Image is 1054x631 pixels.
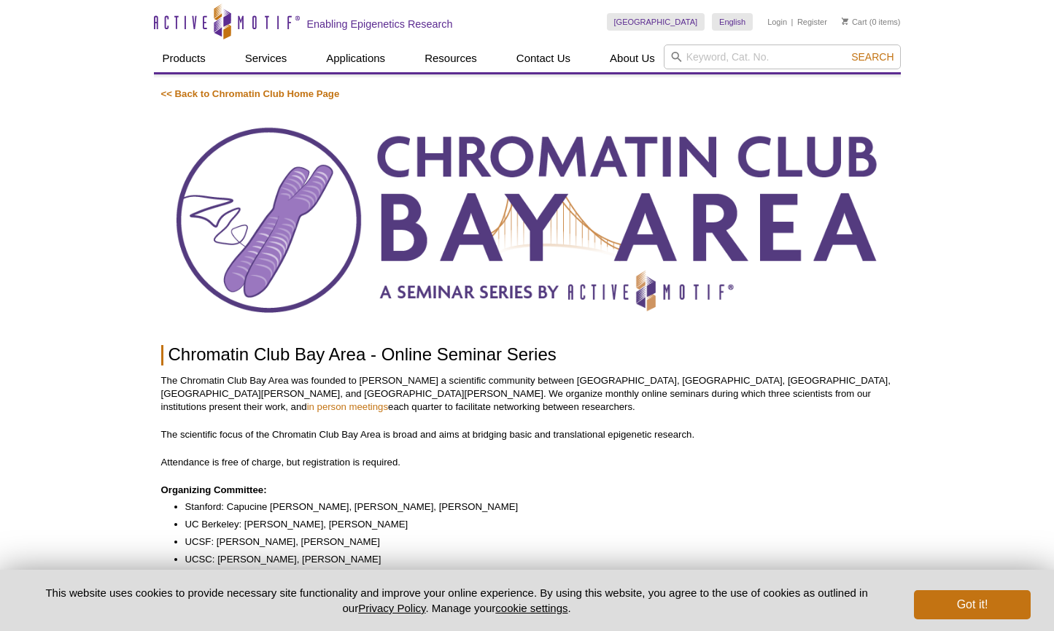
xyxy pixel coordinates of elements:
[185,500,879,514] li: Stanford: Capucine [PERSON_NAME], [PERSON_NAME], [PERSON_NAME]
[601,44,664,72] a: About Us
[416,44,486,72] a: Resources
[307,18,453,31] h2: Enabling Epigenetics Research
[508,44,579,72] a: Contact Us
[842,13,901,31] li: (0 items)
[842,18,848,25] img: Your Cart
[236,44,296,72] a: Services
[664,44,901,69] input: Keyword, Cat. No.
[307,401,388,412] a: in person meetings
[358,602,425,614] a: Privacy Policy
[161,345,894,366] h1: Chromatin Club Bay Area ‐ Online Seminar Series
[161,484,267,495] strong: Organizing Committee:
[767,17,787,27] a: Login
[842,17,867,27] a: Cart
[495,602,567,614] button: cookie settings
[607,13,705,31] a: [GEOGRAPHIC_DATA]
[161,374,894,414] p: The Chromatin Club Bay Area was founded to [PERSON_NAME] a scientific community between [GEOGRAPH...
[847,50,898,63] button: Search
[161,428,894,441] p: The scientific focus of the Chromatin Club Bay Area is broad and aims at bridging basic and trans...
[185,553,879,566] li: UCSC: [PERSON_NAME], [PERSON_NAME]
[851,51,894,63] span: Search
[161,456,894,469] p: Attendance is free of charge, but registration is required.
[185,535,879,549] li: UCSF: [PERSON_NAME], [PERSON_NAME]
[797,17,827,27] a: Register
[161,115,894,327] img: Chromatin Club Bay Area Seminar Series
[161,88,340,99] a: << Back to Chromatin Club Home Page
[317,44,394,72] a: Applications
[914,590,1031,619] button: Got it!
[154,44,214,72] a: Products
[185,518,879,531] li: UC Berkeley: [PERSON_NAME], [PERSON_NAME]
[23,585,890,616] p: This website uses cookies to provide necessary site functionality and improve your online experie...
[712,13,753,31] a: English
[791,13,794,31] li: |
